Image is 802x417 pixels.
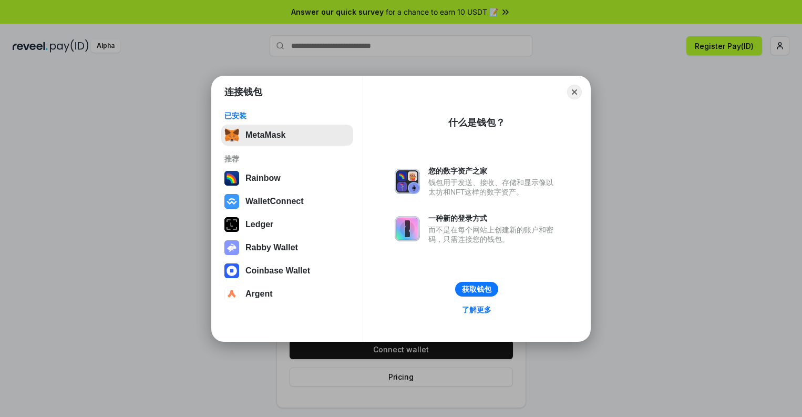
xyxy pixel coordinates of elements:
button: MetaMask [221,125,353,146]
div: 而不是在每个网站上创建新的账户和密码，只需连接您的钱包。 [428,225,559,244]
img: svg+xml,%3Csvg%20xmlns%3D%22http%3A%2F%2Fwww.w3.org%2F2000%2Fsvg%22%20width%3D%2228%22%20height%3... [224,217,239,232]
button: Argent [221,283,353,304]
img: svg+xml,%3Csvg%20width%3D%2228%22%20height%3D%2228%22%20viewBox%3D%220%200%2028%2028%22%20fill%3D... [224,263,239,278]
button: Ledger [221,214,353,235]
img: svg+xml,%3Csvg%20xmlns%3D%22http%3A%2F%2Fwww.w3.org%2F2000%2Fsvg%22%20fill%3D%22none%22%20viewBox... [395,169,420,194]
img: svg+xml,%3Csvg%20xmlns%3D%22http%3A%2F%2Fwww.w3.org%2F2000%2Fsvg%22%20fill%3D%22none%22%20viewBox... [224,240,239,255]
button: Close [567,85,582,99]
img: svg+xml,%3Csvg%20xmlns%3D%22http%3A%2F%2Fwww.w3.org%2F2000%2Fsvg%22%20fill%3D%22none%22%20viewBox... [395,216,420,241]
div: 您的数字资产之家 [428,166,559,176]
button: Rabby Wallet [221,237,353,258]
div: Argent [245,289,273,299]
button: Rainbow [221,168,353,189]
div: 获取钱包 [462,284,491,294]
button: 获取钱包 [455,282,498,297]
div: MetaMask [245,130,285,140]
div: 已安装 [224,111,350,120]
div: Coinbase Wallet [245,266,310,276]
img: svg+xml,%3Csvg%20width%3D%22120%22%20height%3D%22120%22%20viewBox%3D%220%200%20120%20120%22%20fil... [224,171,239,186]
button: WalletConnect [221,191,353,212]
div: 了解更多 [462,305,491,314]
img: svg+xml,%3Csvg%20width%3D%2228%22%20height%3D%2228%22%20viewBox%3D%220%200%2028%2028%22%20fill%3D... [224,194,239,209]
h1: 连接钱包 [224,86,262,98]
div: WalletConnect [245,197,304,206]
div: Rabby Wallet [245,243,298,252]
img: svg+xml,%3Csvg%20width%3D%2228%22%20height%3D%2228%22%20viewBox%3D%220%200%2028%2028%22%20fill%3D... [224,287,239,301]
div: 一种新的登录方式 [428,213,559,223]
div: 推荐 [224,154,350,164]
a: 了解更多 [456,303,498,317]
div: 钱包用于发送、接收、存储和显示像以太坊和NFT这样的数字资产。 [428,178,559,197]
div: Rainbow [245,174,281,183]
div: Ledger [245,220,273,229]
button: Coinbase Wallet [221,260,353,281]
div: 什么是钱包？ [448,116,505,129]
img: svg+xml,%3Csvg%20fill%3D%22none%22%20height%3D%2233%22%20viewBox%3D%220%200%2035%2033%22%20width%... [224,128,239,143]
